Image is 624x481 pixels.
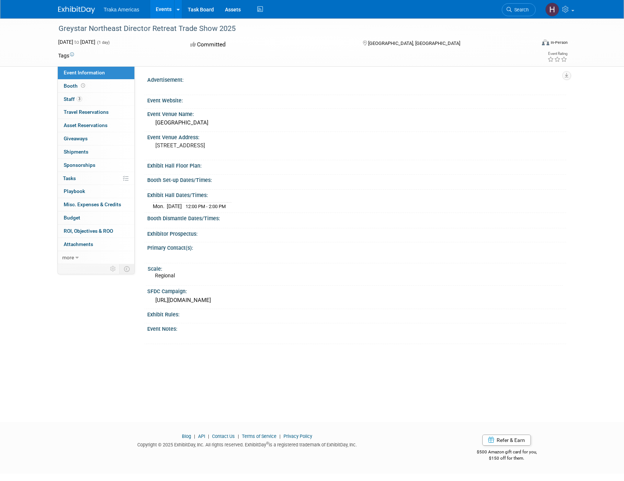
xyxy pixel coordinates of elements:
[368,41,460,46] span: [GEOGRAPHIC_DATA], [GEOGRAPHIC_DATA]
[58,172,134,185] a: Tasks
[64,83,87,89] span: Booth
[492,38,568,49] div: Event Format
[77,96,82,102] span: 3
[147,242,566,252] div: Primary Contact(s):
[64,136,88,141] span: Giveaways
[64,96,82,102] span: Staff
[512,7,529,13] span: Search
[64,122,107,128] span: Asset Reservations
[153,202,167,210] td: Mon.
[147,190,566,199] div: Exhibit Hall Dates/Times:
[119,264,134,274] td: Toggle Event Tabs
[147,175,566,184] div: Booth Set-up Dates/Times:
[64,188,85,194] span: Playbook
[58,119,134,132] a: Asset Reservations
[58,211,134,224] a: Budget
[283,433,312,439] a: Privacy Policy
[153,117,561,129] div: [GEOGRAPHIC_DATA]
[58,185,134,198] a: Playbook
[153,295,561,306] div: [URL][DOMAIN_NAME]
[58,6,95,14] img: ExhibitDay
[542,39,549,45] img: Format-Inperson.png
[147,74,566,84] div: Advertisement:
[147,228,566,238] div: Exhibitor Prospectus:
[58,39,95,45] span: [DATE] [DATE]
[64,201,121,207] span: Misc. Expenses & Credits
[58,80,134,92] a: Booth
[147,160,566,169] div: Exhibit Hall Floor Plan:
[58,198,134,211] a: Misc. Expenses & Credits
[148,263,563,273] div: Scale:
[545,3,559,17] img: Hannah Nichols
[58,159,134,172] a: Sponsorships
[550,40,568,45] div: In-Person
[63,175,76,181] span: Tasks
[186,204,226,209] span: 12:00 PM - 2:00 PM
[64,228,113,234] span: ROI, Objectives & ROO
[206,433,211,439] span: |
[447,444,566,461] div: $500 Amazon gift card for you,
[266,441,269,445] sup: ®
[278,433,282,439] span: |
[147,323,566,333] div: Event Notes:
[64,109,109,115] span: Travel Reservations
[147,95,566,104] div: Event Website:
[96,40,110,45] span: (1 day)
[58,251,134,264] a: more
[58,225,134,238] a: ROI, Objectives & ROO
[64,149,88,155] span: Shipments
[547,52,567,56] div: Event Rating
[80,83,87,88] span: Booth not reserved yet
[147,309,566,318] div: Exhibit Rules:
[155,142,314,149] pre: [STREET_ADDRESS]
[104,7,140,13] span: Traka Americas
[192,433,197,439] span: |
[502,3,536,16] a: Search
[58,145,134,158] a: Shipments
[236,433,241,439] span: |
[58,52,74,59] td: Tags
[62,254,74,260] span: more
[167,202,182,210] td: [DATE]
[212,433,235,439] a: Contact Us
[147,213,566,222] div: Booth Dismantle Dates/Times:
[188,38,351,51] div: Committed
[182,433,191,439] a: Blog
[58,238,134,251] a: Attachments
[64,215,80,221] span: Budget
[147,286,566,295] div: SFDC Campaign:
[64,241,93,247] span: Attachments
[58,132,134,145] a: Giveaways
[198,433,205,439] a: API
[147,132,566,141] div: Event Venue Address:
[155,273,175,278] span: Regional
[147,109,566,118] div: Event Venue Name:
[64,162,95,168] span: Sponsorships
[242,433,276,439] a: Terms of Service
[58,93,134,106] a: Staff3
[58,440,437,448] div: Copyright © 2025 ExhibitDay, Inc. All rights reserved. ExhibitDay is a registered trademark of Ex...
[58,66,134,79] a: Event Information
[107,264,120,274] td: Personalize Event Tab Strip
[56,22,525,35] div: Greystar Northeast Director Retreat Trade Show 2025
[447,455,566,461] div: $150 off for them.
[58,106,134,119] a: Travel Reservations
[64,70,105,76] span: Event Information
[73,39,80,45] span: to
[482,435,531,446] a: Refer & Earn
